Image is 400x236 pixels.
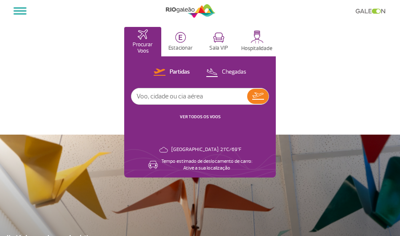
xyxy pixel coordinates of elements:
[170,68,190,76] p: Partidas
[180,114,221,119] a: VER TODOS OS VOOS
[151,67,192,78] button: Partidas
[203,67,249,78] button: Chegadas
[177,114,223,120] button: VER TODOS OS VOOS
[213,32,224,43] img: vipRoom.svg
[162,27,199,56] button: Estacionar
[161,158,252,172] p: Tempo estimado de deslocamento de carro: Ative a sua localização
[238,27,276,56] button: Hospitalidade
[241,45,272,52] p: Hospitalidade
[200,27,237,56] button: Sala VIP
[131,88,247,104] input: Voo, cidade ou cia aérea
[222,68,246,76] p: Chegadas
[138,29,148,40] img: airplaneHomeActive.svg
[175,32,186,43] img: carParkingHome.svg
[168,45,193,51] p: Estacionar
[124,27,161,56] button: Procurar Voos
[171,146,241,153] p: [GEOGRAPHIC_DATA]: 21°C/69°F
[128,42,157,54] p: Procurar Voos
[209,45,228,51] p: Sala VIP
[251,30,264,43] img: hospitality.svg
